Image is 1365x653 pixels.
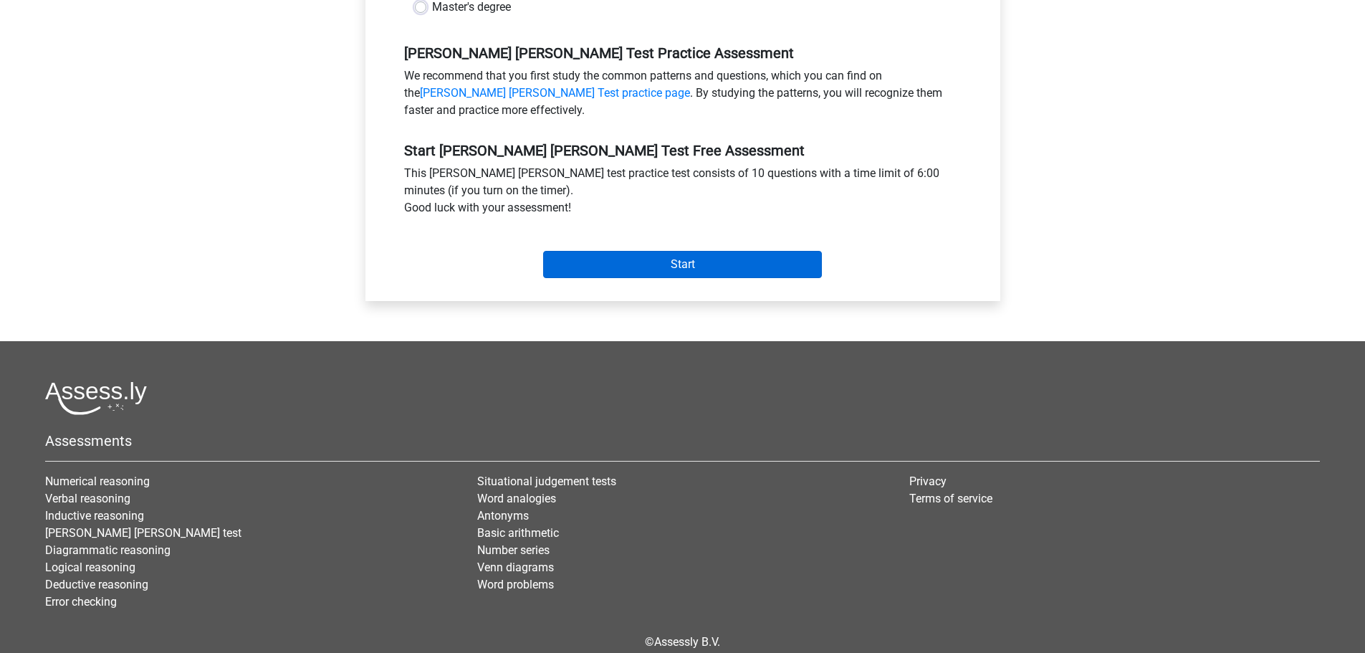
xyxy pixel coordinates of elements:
a: Numerical reasoning [45,475,150,488]
a: Basic arithmetic [477,526,559,540]
a: Deductive reasoning [45,578,148,591]
a: Inductive reasoning [45,509,144,523]
input: Start [543,251,822,278]
a: Antonyms [477,509,529,523]
a: [PERSON_NAME] [PERSON_NAME] test [45,526,241,540]
a: Number series [477,543,550,557]
a: Venn diagrams [477,561,554,574]
a: [PERSON_NAME] [PERSON_NAME] Test practice page [420,86,690,100]
a: Word analogies [477,492,556,505]
a: Logical reasoning [45,561,135,574]
h5: Assessments [45,432,1320,449]
a: Diagrammatic reasoning [45,543,171,557]
h5: [PERSON_NAME] [PERSON_NAME] Test Practice Assessment [404,44,962,62]
img: Assessly logo [45,381,147,415]
h5: Start [PERSON_NAME] [PERSON_NAME] Test Free Assessment [404,142,962,159]
div: This [PERSON_NAME] [PERSON_NAME] test practice test consists of 10 questions with a time limit of... [393,165,972,222]
a: Verbal reasoning [45,492,130,505]
a: Situational judgement tests [477,475,616,488]
a: Error checking [45,595,117,609]
a: Assessly B.V. [654,635,720,649]
a: Word problems [477,578,554,591]
div: We recommend that you first study the common patterns and questions, which you can find on the . ... [393,67,972,125]
a: Privacy [909,475,947,488]
a: Terms of service [909,492,992,505]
